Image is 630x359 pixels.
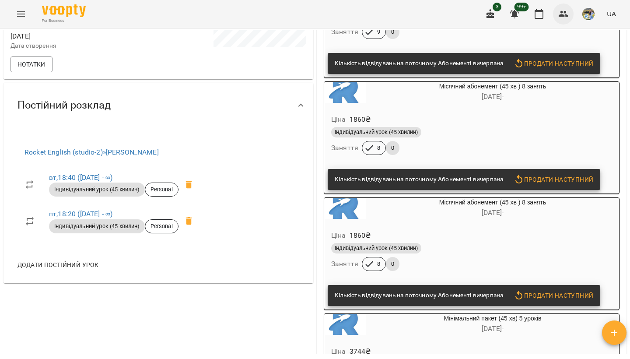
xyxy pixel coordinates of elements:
[372,144,385,152] span: 8
[331,345,346,358] h6: Ціна
[324,314,366,335] div: Мінімальний пакет (45 хв) 5 уроків
[350,114,371,125] p: 1860 ₴
[10,42,157,50] p: Дата створення
[49,186,145,194] span: Індивідуальний урок (45 хвилин)
[335,172,503,187] div: Кількість відвідувань на поточному Абонементі вичерпана
[514,3,529,11] span: 99+
[42,18,86,24] span: For Business
[10,56,52,72] button: Нотатки
[331,128,421,136] span: Індивідуальний урок (45 хвилин)
[335,56,503,71] div: Кількість відвідувань на поточному Абонементі вичерпана
[10,31,157,42] span: [DATE]
[3,83,313,128] div: Постійний розклад
[17,59,45,70] span: Нотатки
[49,210,112,218] a: пт,18:20 ([DATE] - ∞)
[324,82,619,165] button: Місячний абонемент (45 хв ) 8 занять[DATE]- Ціна1860₴Індивідуальний урок (45 хвилин)Заняття80
[386,260,399,268] span: 0
[331,26,358,38] h6: Заняття
[10,4,31,25] button: Menu
[335,288,503,303] div: Кількість відвідувань на поточному Абонементі вичерпана
[366,198,619,219] div: Місячний абонемент (45 хв ) 8 занять
[482,92,504,101] span: [DATE] -
[145,186,178,194] span: Personal
[324,198,366,219] div: Місячний абонемент (45 хв ) 8 занять
[350,230,371,241] p: 1860 ₴
[482,208,504,217] span: [DATE] -
[324,82,366,103] div: Місячний абонемент (45 хв ) 8 занять
[49,222,145,230] span: Індивідуальний урок (45 хвилин)
[42,4,86,17] img: Voopty Logo
[366,82,619,103] div: Місячний абонемент (45 хв ) 8 занять
[14,257,102,273] button: Додати постійний урок
[366,314,619,335] div: Мінімальний пакет (45 хв) 5 уроків
[331,113,346,126] h6: Ціна
[178,211,199,232] span: Видалити приватний урок Буйновська Світлана Віталіївна пт 18:20 клієнта Іванішен Костянтин (8 років)
[582,8,595,20] img: 28ce86cd73ae1d1a3a0bcf5f2fa056ef.jpeg
[24,148,159,156] a: Rocket English (studio-2)»[PERSON_NAME]
[510,288,597,303] button: Продати наступний
[324,198,619,282] button: Місячний абонемент (45 хв ) 8 занять[DATE]- Ціна1860₴Індивідуальний урок (45 хвилин)Заняття80
[386,144,399,152] span: 0
[514,58,593,69] span: Продати наступний
[386,28,399,36] span: 0
[514,174,593,185] span: Продати наступний
[17,99,111,112] span: Постійний розклад
[17,260,98,270] span: Додати постійний урок
[372,28,385,36] span: 9
[510,56,597,71] button: Продати наступний
[514,290,593,301] span: Продати наступний
[603,6,619,22] button: UA
[49,173,112,182] a: вт,18:40 ([DATE] - ∞)
[331,142,358,154] h6: Заняття
[331,229,346,242] h6: Ціна
[331,258,358,270] h6: Заняття
[372,260,385,268] span: 8
[482,324,504,333] span: [DATE] -
[145,222,178,230] span: Personal
[493,3,501,11] span: 3
[331,244,421,252] span: Індивідуальний урок (45 хвилин)
[607,9,616,18] span: UA
[178,174,199,195] span: Видалити приватний урок Буйновська Світлана Віталіївна вт 18:40 клієнта Іванішен Костянтин (8 років)
[350,346,371,357] p: 3744 ₴
[510,172,597,187] button: Продати наступний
